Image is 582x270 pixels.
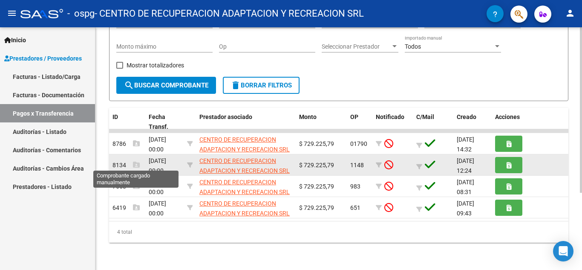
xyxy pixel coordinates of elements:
[553,241,573,261] div: Open Intercom Messenger
[453,108,492,136] datatable-header-cell: Creado
[127,60,184,70] span: Mostrar totalizadores
[199,167,292,184] span: 30640241698
[199,210,292,226] span: 30640241698
[116,77,216,94] button: Buscar Comprobante
[299,162,334,168] span: $ 729.225,79
[372,108,413,136] datatable-header-cell: Notificado
[95,4,364,23] span: - CENTRO DE RECUPERACION ADAPTACION Y RECREACION SRL
[109,108,145,136] datatable-header-cell: ID
[7,8,17,18] mat-icon: menu
[124,81,208,89] span: Buscar Comprobante
[199,146,292,163] span: 30640241698
[112,140,140,147] span: 8786
[199,200,290,217] span: CENTRO DE RECUPERACION ADAPTACION Y RECREACION SRL
[350,204,360,211] span: 651
[457,136,474,153] span: [DATE] 14:32
[149,157,166,174] span: [DATE] 00:00
[492,108,568,136] datatable-header-cell: Acciones
[565,8,575,18] mat-icon: person
[4,54,82,63] span: Prestadores / Proveedores
[405,43,421,50] span: Todos
[299,183,334,190] span: $ 729.225,79
[199,113,252,120] span: Prestador asociado
[376,113,404,120] span: Notificado
[230,80,241,90] mat-icon: delete
[199,157,290,174] span: CENTRO DE RECUPERACION ADAPTACION Y RECREACION SRL
[149,113,168,130] span: Fecha Transf.
[196,108,296,136] datatable-header-cell: Prestador asociado
[413,108,453,136] datatable-header-cell: C/Mail
[112,204,140,211] span: 6419
[347,108,372,136] datatable-header-cell: OP
[457,200,474,217] span: [DATE] 09:43
[149,200,166,217] span: [DATE] 00:00
[199,136,290,153] span: CENTRO DE RECUPERACION ADAPTACION Y RECREACION SRL
[4,35,26,45] span: Inicio
[457,157,474,174] span: [DATE] 12:24
[299,204,334,211] span: $ 729.225,79
[495,113,520,120] span: Acciones
[199,179,290,195] span: CENTRO DE RECUPERACION ADAPTACION Y RECREACION SRL
[350,113,358,120] span: OP
[112,183,140,190] span: 7658
[230,81,292,89] span: Borrar Filtros
[457,179,474,195] span: [DATE] 08:31
[350,183,360,190] span: 983
[296,108,347,136] datatable-header-cell: Monto
[350,140,367,147] span: 01790
[223,77,300,94] button: Borrar Filtros
[149,136,166,153] span: [DATE] 00:00
[299,140,334,147] span: $ 729.225,79
[112,162,140,168] span: 8134
[199,189,292,205] span: 30640241698
[299,113,317,120] span: Monto
[124,80,134,90] mat-icon: search
[109,221,568,243] div: 4 total
[457,113,476,120] span: Creado
[322,43,391,50] span: Seleccionar Prestador
[145,108,184,136] datatable-header-cell: Fecha Transf.
[149,179,166,195] span: [DATE] 00:00
[416,113,434,120] span: C/Mail
[67,4,95,23] span: - ospg
[112,113,118,120] span: ID
[350,162,364,168] span: 1148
